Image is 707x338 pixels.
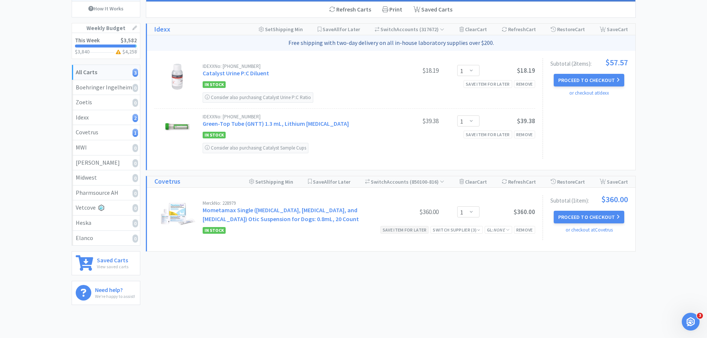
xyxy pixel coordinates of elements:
span: Cart [618,178,628,185]
div: Covetrus [76,128,136,137]
span: In Stock [203,227,226,234]
span: Cart [526,178,536,185]
p: Free shipping with two-day delivery on all in-house laboratory supplies over $200. [150,38,632,48]
span: $39.38 [517,117,535,125]
div: Save item for later [464,131,512,138]
i: 0 [132,204,138,212]
span: Set [255,178,263,185]
span: 4,258 [125,48,137,55]
span: Cart [526,26,536,33]
i: 0 [132,174,138,182]
a: Saved CartsView saved carts [72,251,140,275]
span: In Stock [203,132,226,138]
a: Catalyst Urine P:C Diluent [203,69,269,77]
i: 3 [132,69,138,77]
a: Heska0 [72,216,140,231]
div: Switch Supplier ( 3 ) [433,226,480,233]
div: Elanco [76,233,136,243]
span: ( 317672 ) [418,26,444,33]
div: Merck No: 228979 [203,201,383,206]
div: Restore [551,176,585,187]
a: How It Works [72,1,140,16]
a: This Week$3,582$3,840$4,258 [72,33,140,59]
button: Proceed to Checkout [554,211,624,223]
a: Saved Carts [408,2,458,17]
div: Boehringer Ingelheim [76,83,136,92]
div: $39.38 [383,117,439,125]
span: Switch [371,178,387,185]
div: IDEXX No: [PHONE_NUMBER] [203,64,383,69]
div: Pharmsource AH [76,188,136,198]
h2: This Week [75,37,100,43]
a: Idexx2 [72,110,140,125]
span: $360.00 [514,208,535,216]
i: 0 [132,144,138,152]
h6: Need help? [95,285,135,293]
span: $3,840 [75,48,89,55]
span: $18.19 [517,66,535,75]
div: Midwest [76,173,136,183]
h1: Weekly Budget [72,23,140,33]
div: Accounts [375,24,445,35]
div: Save [600,24,628,35]
span: Cart [575,178,585,185]
span: 3 [697,313,703,319]
a: Green-Top Tube (GNTT) 1.3 mL, Lithium [MEDICAL_DATA] [203,120,349,127]
span: All [324,178,330,185]
p: We're happy to assist! [95,293,135,300]
strong: All Carts [76,68,97,76]
span: Cart [618,26,628,33]
div: Shipping Min [249,176,293,187]
div: Subtotal ( 1 item ): [550,195,628,203]
div: $18.19 [383,66,439,75]
span: Save for Later [323,26,360,33]
span: GL: [487,227,510,233]
i: 0 [132,234,138,243]
span: Switch [380,26,396,33]
iframe: Intercom live chat [682,313,700,331]
div: Clear [459,176,487,187]
span: $360.00 [601,195,628,203]
a: Mometamax Single ([MEDICAL_DATA], [MEDICAL_DATA], and [MEDICAL_DATA]) Otic Suspension for Dogs: 0... [203,206,359,223]
div: Remove [514,226,535,234]
p: View saved carts [97,263,128,270]
span: $3,582 [121,37,137,44]
a: or checkout at Covetrus [566,227,613,233]
img: 83aa4400d7b543de80045bb030ca6670_273820.png [164,114,190,140]
div: Save item for later [464,80,512,88]
a: Covetrus [154,176,180,187]
a: [PERSON_NAME]0 [72,155,140,171]
div: Shipping Min [259,24,303,35]
i: 0 [132,84,138,92]
div: Idexx [76,113,136,122]
h6: Saved Carts [97,255,128,263]
span: ( 850100-816 ) [409,178,444,185]
div: Restore [551,24,585,35]
h3: $ [114,49,137,54]
div: Print [377,2,408,17]
i: 1 [132,129,138,137]
i: 0 [132,159,138,167]
div: Consider also purchasing Catalyst Sample Cups [203,143,308,153]
i: 0 [132,99,138,107]
div: Remove [514,131,535,138]
div: Remove [514,80,535,88]
i: None [494,227,505,233]
div: Save item for later [380,226,429,234]
span: In Stock [203,81,226,88]
div: Vetcove [76,203,136,213]
span: Set [265,26,273,33]
a: Zoetis0 [72,95,140,110]
span: All [334,26,340,33]
i: 2 [132,114,138,122]
a: Elanco0 [72,231,140,246]
div: Clear [459,24,487,35]
span: Save for Later [313,178,350,185]
div: Subtotal ( 2 item s ): [550,58,628,66]
a: Idexx [154,24,170,35]
div: Refresh [502,176,536,187]
div: IDEXX No: [PHONE_NUMBER] [203,114,383,119]
div: Zoetis [76,98,136,107]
